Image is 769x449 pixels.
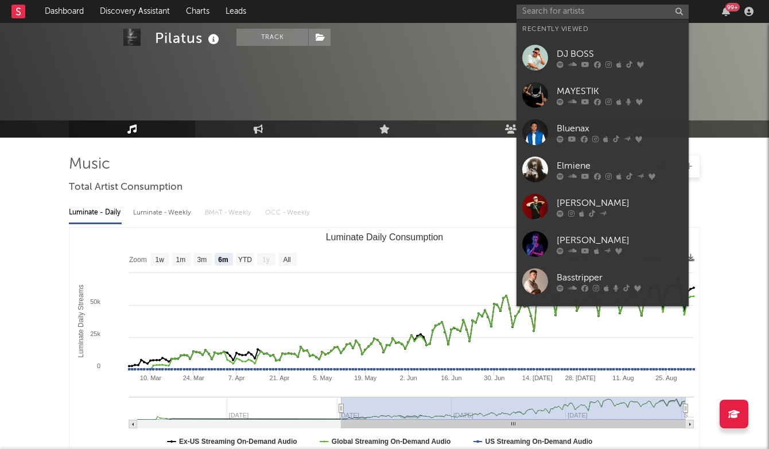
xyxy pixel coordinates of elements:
[326,232,444,242] text: Luminate Daily Consumption
[155,29,222,48] div: Pilatus
[262,256,270,264] text: 1y
[228,374,245,381] text: 7. Apr
[238,256,252,264] text: YTD
[90,298,100,305] text: 50k
[129,256,147,264] text: Zoom
[725,3,740,11] div: 99 +
[485,438,592,446] text: US Streaming On-Demand Audio
[77,284,85,357] text: Luminate Daily Streams
[156,256,165,264] text: 1w
[197,256,207,264] text: 3m
[90,330,100,337] text: 25k
[557,233,683,247] div: [PERSON_NAME]
[140,374,162,381] text: 10. Mar
[441,374,461,381] text: 16. Jun
[69,203,122,222] div: Luminate - Daily
[516,39,689,76] a: DJ BOSS
[722,7,730,16] button: 99+
[522,374,553,381] text: 14. [DATE]
[557,122,683,135] div: Bluenax
[516,76,689,114] a: MAYESTIK
[270,374,290,381] text: 21. Apr
[522,22,683,36] div: Recently Viewed
[516,263,689,300] a: Basstripper
[97,362,100,369] text: 0
[557,84,683,98] div: MAYESTIK
[332,438,451,446] text: Global Streaming On-Demand Audio
[557,271,683,284] div: Basstripper
[179,438,297,446] text: Ex-US Streaming On-Demand Audio
[516,5,689,19] input: Search for artists
[69,181,182,194] span: Total Artist Consumption
[557,159,683,173] div: Elmiene
[218,256,228,264] text: 6m
[313,374,332,381] text: 5. May
[557,196,683,210] div: [PERSON_NAME]
[354,374,377,381] text: 19. May
[612,374,634,381] text: 11. Aug
[283,256,290,264] text: All
[516,188,689,225] a: [PERSON_NAME]
[516,114,689,151] a: Bluenax
[400,374,417,381] text: 2. Jun
[176,256,186,264] text: 1m
[183,374,205,381] text: 24. Mar
[516,225,689,263] a: [PERSON_NAME]
[683,412,694,419] text: S…
[516,151,689,188] a: Elmiene
[565,374,596,381] text: 28. [DATE]
[133,203,193,222] div: Luminate - Weekly
[516,300,689,337] a: [PERSON_NAME]
[236,29,308,46] button: Track
[484,374,504,381] text: 30. Jun
[557,47,683,61] div: DJ BOSS
[655,374,677,381] text: 25. Aug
